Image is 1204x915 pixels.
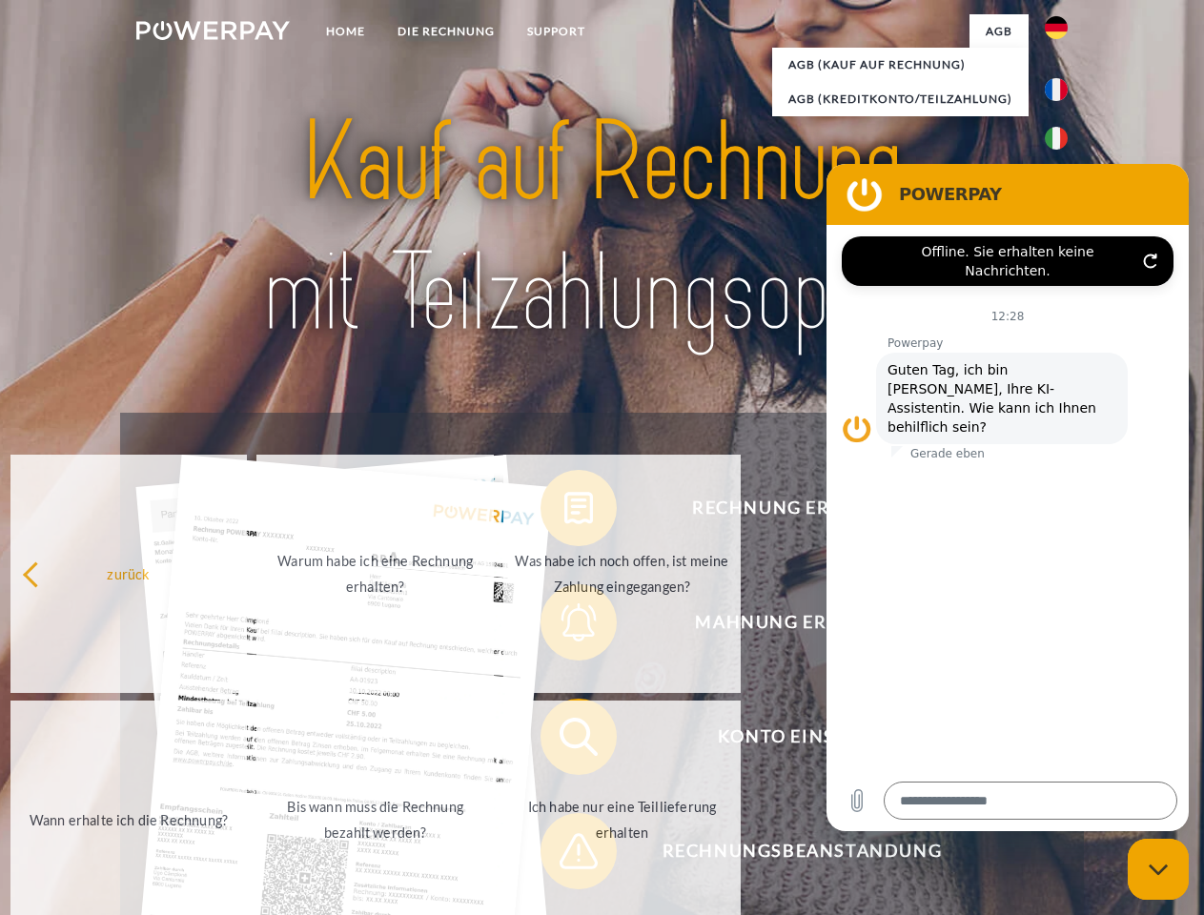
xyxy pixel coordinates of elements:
iframe: Schaltfläche zum Öffnen des Messaging-Fensters; Konversation läuft [1128,839,1189,900]
div: Ich habe nur eine Teillieferung erhalten [515,794,729,845]
button: Konto einsehen [541,699,1036,775]
button: Mahnung erhalten? [541,584,1036,661]
img: title-powerpay_de.svg [182,91,1022,365]
span: Rechnungsbeanstandung [568,813,1035,889]
img: logo-powerpay-white.svg [136,21,290,40]
img: it [1045,127,1068,150]
div: zurück [22,560,236,586]
div: Was habe ich noch offen, ist meine Zahlung eingegangen? [515,548,729,600]
a: DIE RECHNUNG [381,14,511,49]
button: Rechnungsbeanstandung [541,813,1036,889]
a: AGB (Kreditkonto/Teilzahlung) [772,82,1029,116]
a: SUPPORT [511,14,602,49]
img: fr [1045,78,1068,101]
span: Konto einsehen [568,699,1035,775]
a: Was habe ich noch offen, ist meine Zahlung eingegangen? [503,455,741,693]
img: de [1045,16,1068,39]
iframe: Messaging-Fenster [826,164,1189,831]
span: Rechnung erhalten? [568,470,1035,546]
div: Bis wann muss die Rechnung bezahlt werden? [268,794,482,845]
a: agb [969,14,1029,49]
a: AGB (Kauf auf Rechnung) [772,48,1029,82]
a: Home [310,14,381,49]
span: Mahnung erhalten? [568,584,1035,661]
button: Rechnung erhalten? [541,470,1036,546]
div: Wann erhalte ich die Rechnung? [22,806,236,832]
div: Warum habe ich eine Rechnung erhalten? [268,548,482,600]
